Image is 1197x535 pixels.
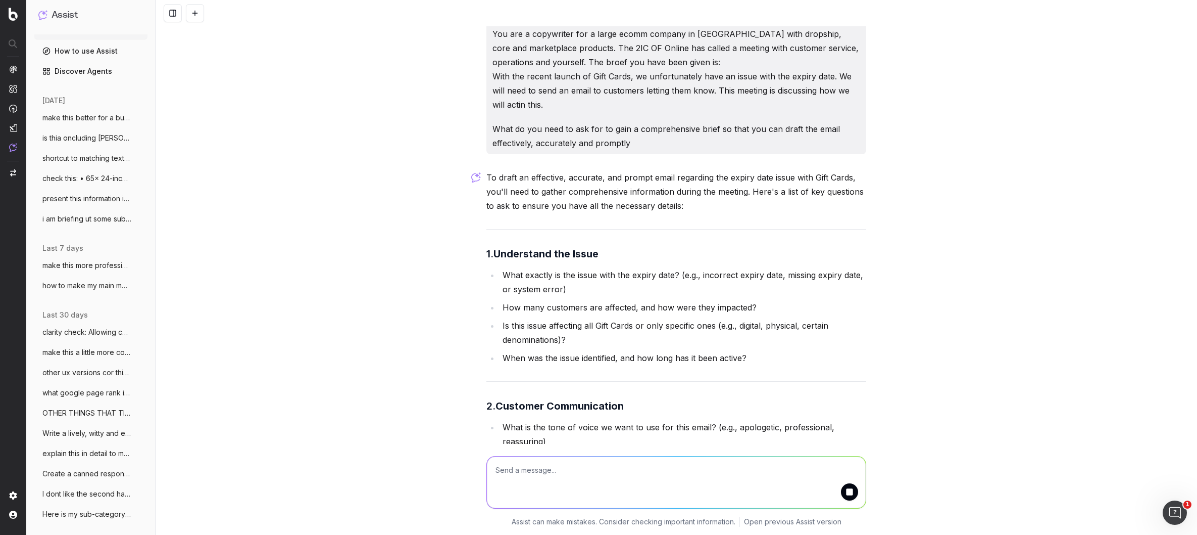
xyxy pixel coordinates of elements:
[34,506,147,522] button: Here is my sub-category content brief fo
[42,509,131,519] span: Here is my sub-category content brief fo
[492,122,860,150] p: What do you need to ask for to gain a comprehensive brief so that you can draft the email effecti...
[486,170,866,213] p: To draft an effective, accurate, and prompt email regarding the expiry date issue with Gift Cards...
[42,96,65,106] span: [DATE]
[34,486,147,502] button: I dont like the second half of this sent
[42,388,131,398] span: what google page rank in [PERSON_NAME]
[1183,501,1191,509] span: 1
[42,260,131,271] span: make this more professional: I hope this
[9,511,17,519] img: My account
[34,425,147,441] button: Write a lively, witty and engaging meta
[486,246,866,262] h3: 1.
[744,517,841,527] a: Open previous Assist version
[492,27,860,112] p: You are a copywriter for a large ecomm company in [GEOGRAPHIC_DATA] with dropship, core and marke...
[34,385,147,401] button: what google page rank in [PERSON_NAME]
[42,428,131,438] span: Write a lively, witty and engaging meta
[42,153,131,163] span: shortcut to matching text format in mac
[34,405,147,421] button: OTHER THINGS THAT TIE IN WITH THIS AUSSI
[34,257,147,274] button: make this more professional: I hope this
[9,65,17,73] img: Analytics
[34,63,147,79] a: Discover Agents
[42,194,131,204] span: present this information in a clear, tig
[34,344,147,361] button: make this a little more conversational"
[42,469,131,479] span: Create a canned response from online fra
[42,368,131,378] span: other ux versions cor this type of custo
[34,466,147,482] button: Create a canned response from online fra
[1163,501,1187,525] iframe: Intercom live chat
[9,143,17,152] img: Assist
[52,8,78,22] h1: Assist
[42,489,131,499] span: I dont like the second half of this sent
[471,172,481,183] img: Botify assist logo
[34,211,147,227] button: i am briefing ut some sub category [PERSON_NAME]
[493,248,598,260] strong: Understand the Issue
[9,104,17,113] img: Activation
[34,445,147,462] button: explain this in detail to me (ecommerce
[42,133,131,143] span: is thia oncluding [PERSON_NAME] and [PERSON_NAME]
[34,191,147,207] button: present this information in a clear, tig
[42,214,131,224] span: i am briefing ut some sub category [PERSON_NAME]
[38,10,47,20] img: Assist
[9,492,17,500] img: Setting
[500,420,866,449] li: What is the tone of voice we want to use for this email? (e.g., apologetic, professional, reassur...
[42,327,131,337] span: clarity check: Allowing customers to ass
[42,281,131,291] span: how to make my main monitor brighter -
[42,449,131,459] span: explain this in detail to me (ecommerce
[9,84,17,93] img: Intelligence
[34,324,147,340] button: clarity check: Allowing customers to ass
[9,8,18,21] img: Botify logo
[500,319,866,347] li: Is this issue affecting all Gift Cards or only specific ones (e.g., digital, physical, certain de...
[500,268,866,296] li: What exactly is the issue with the expiry date? (e.g., incorrect expiry date, missing expiry date...
[42,310,88,320] span: last 30 days
[34,130,147,146] button: is thia oncluding [PERSON_NAME] and [PERSON_NAME]
[34,150,147,166] button: shortcut to matching text format in mac
[500,300,866,315] li: How many customers are affected, and how were they impacted?
[10,169,16,176] img: Switch project
[42,408,131,418] span: OTHER THINGS THAT TIE IN WITH THIS AUSSI
[500,351,866,365] li: When was the issue identified, and how long has it been active?
[42,113,131,123] span: make this better for a busines case: Sin
[9,124,17,132] img: Studio
[34,170,147,187] button: check this: • 65x 24-inch Monitors: $13,
[34,110,147,126] button: make this better for a busines case: Sin
[486,398,866,414] h3: 2.
[42,347,131,358] span: make this a little more conversational"
[34,43,147,59] a: How to use Assist
[42,243,83,253] span: last 7 days
[512,517,735,527] p: Assist can make mistakes. Consider checking important information.
[34,365,147,381] button: other ux versions cor this type of custo
[34,278,147,294] button: how to make my main monitor brighter -
[42,173,131,184] span: check this: • 65x 24-inch Monitors: $13,
[495,400,624,412] strong: Customer Communication
[38,8,143,22] button: Assist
